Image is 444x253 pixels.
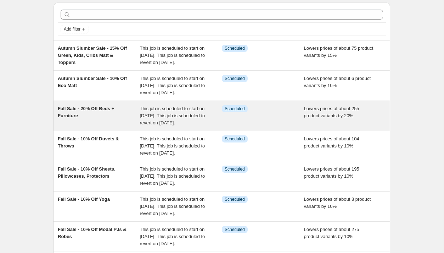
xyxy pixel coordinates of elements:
[140,136,205,156] span: This job is scheduled to start on [DATE]. This job is scheduled to revert on [DATE].
[304,227,359,239] span: Lowers prices of about 275 product variants by 10%
[225,106,245,112] span: Scheduled
[61,25,89,33] button: Add filter
[304,45,373,58] span: Lowers prices of about 75 product variants by 15%
[225,227,245,232] span: Scheduled
[304,136,359,149] span: Lowers prices of about 104 product variants by 10%
[225,76,245,81] span: Scheduled
[304,76,371,88] span: Lowers prices of about 6 product variants by 10%
[225,166,245,172] span: Scheduled
[58,106,114,118] span: Fall Sale - 20% Off Beds + Furniture
[58,166,116,179] span: Fall Sale - 10% Off Sheets, Pillowcases, Protectors
[140,45,205,65] span: This job is scheduled to start on [DATE]. This job is scheduled to revert on [DATE].
[225,136,245,142] span: Scheduled
[58,227,127,239] span: Fall Sale - 10% Off Modal PJs & Robes
[304,166,359,179] span: Lowers prices of about 195 product variants by 10%
[140,227,205,246] span: This job is scheduled to start on [DATE]. This job is scheduled to revert on [DATE].
[304,106,359,118] span: Lowers prices of about 255 product variants by 20%
[140,166,205,186] span: This job is scheduled to start on [DATE]. This job is scheduled to revert on [DATE].
[304,197,371,209] span: Lowers prices of about 8 product variants by 10%
[225,197,245,202] span: Scheduled
[58,197,110,202] span: Fall Sale - 10% Off Yoga
[58,76,127,88] span: Autumn Slumber Sale - 10% Off Eco Matt
[58,45,127,65] span: Autumn Slumber Sale - 15% Off Green, Kids, Cribs Matt & Toppers
[140,106,205,125] span: This job is scheduled to start on [DATE]. This job is scheduled to revert on [DATE].
[225,45,245,51] span: Scheduled
[140,76,205,95] span: This job is scheduled to start on [DATE]. This job is scheduled to revert on [DATE].
[140,197,205,216] span: This job is scheduled to start on [DATE]. This job is scheduled to revert on [DATE].
[58,136,119,149] span: Fall Sale - 10% Off Duvets & Throws
[64,26,80,32] span: Add filter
